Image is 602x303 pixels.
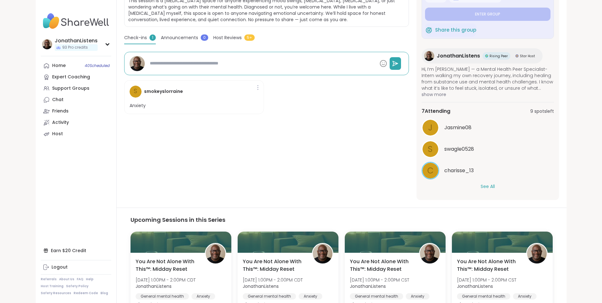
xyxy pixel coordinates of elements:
[124,34,147,41] span: Check-ins
[41,94,111,106] a: Chat
[299,293,322,300] div: Anxiety
[422,140,554,158] a: sswagle0528
[201,34,208,41] span: 0
[144,88,183,95] h4: smokeyslorraine
[527,244,547,264] img: JonathanListens
[41,291,71,295] a: Safety Resources
[243,277,303,283] span: [DATE] 1:00PM - 2:00PM CDT
[149,34,156,41] span: 1
[457,277,516,283] span: [DATE] 1:00PM - 2:00PM CST
[52,119,69,126] div: Activity
[243,293,296,300] div: General mental health
[41,60,111,71] a: Home40Scheduled
[350,293,403,300] div: General mental health
[131,215,553,224] h3: Upcoming Sessions in this Series
[422,107,450,115] span: 7 Attending
[52,108,69,114] div: Friends
[136,277,196,283] span: [DATE] 1:00PM - 2:00PM CDT
[213,34,242,41] span: Host Reviews
[41,71,111,83] a: Expert Coaching
[444,145,474,153] span: swagle0528
[41,117,111,128] a: Activity
[427,165,434,177] span: c
[41,10,111,32] img: ShareWell Nav Logo
[41,262,111,273] a: Logout
[513,293,537,300] div: Anxiety
[313,244,332,264] img: JonathanListens
[422,48,543,64] a: JonathanListensJonathanListensRising PeerRising PeerStar HostStar Host
[520,54,535,58] span: Star Host
[52,85,89,92] div: Support Groups
[444,124,471,131] span: Jasmine08
[41,106,111,117] a: Friends
[161,34,198,41] span: Announcements
[457,283,493,289] b: JonathanListens
[490,54,508,58] span: Rising Peer
[55,37,98,44] div: JonathanListens
[85,63,110,68] span: 40 Scheduled
[475,12,500,17] span: Enter group
[481,183,495,190] button: See All
[130,56,145,71] img: JonathanListens
[244,34,255,41] span: 5+
[425,23,476,37] button: Share this group
[444,167,474,174] span: charisse_13
[41,128,111,140] a: Host
[425,8,550,21] button: Enter group
[52,264,68,270] div: Logout
[52,63,66,69] div: Home
[66,284,88,288] a: Safety Policy
[435,27,476,34] span: Share this group
[52,97,64,103] div: Chat
[428,122,433,134] span: J
[243,258,305,273] span: You Are Not Alone With This™: Midday Reset
[485,54,488,58] img: Rising Peer
[86,277,94,282] a: Help
[41,277,57,282] a: Referrals
[74,291,98,295] a: Redeem Code
[100,291,108,295] a: Blog
[42,39,52,49] img: JonathanListens
[422,91,554,98] span: show more
[350,283,386,289] b: JonathanListens
[41,83,111,94] a: Support Groups
[406,293,429,300] div: Anxiety
[52,74,90,80] div: Expert Coaching
[52,131,63,137] div: Host
[515,54,519,58] img: Star Host
[136,293,189,300] div: General mental health
[424,51,434,61] img: JonathanListens
[425,26,433,34] img: ShareWell Logomark
[422,66,554,91] span: Hi, I’m [PERSON_NAME] — a Mental Health Peer Specialist-Intern walking my own recovery journey, i...
[59,277,74,282] a: About Us
[428,143,433,155] span: s
[350,277,409,283] span: [DATE] 1:00PM - 2:00PM CST
[422,162,554,179] a: ccharisse_13
[350,258,412,273] span: You Are Not Alone With This™: Midday Reset
[130,103,146,109] p: Anxiety
[136,258,198,273] span: You Are Not Alone With This™: Midday Reset
[437,52,480,60] span: JonathanListens
[41,284,64,288] a: Host Training
[243,283,279,289] b: JonathanListens
[206,244,225,264] img: JonathanListens
[420,244,440,264] img: JonathanListens
[136,283,172,289] b: JonathanListens
[134,87,137,96] span: s
[192,293,215,300] div: Anxiety
[77,277,83,282] a: FAQ
[457,293,510,300] div: General mental health
[422,119,554,136] a: JJasmine08
[457,258,519,273] span: You Are Not Alone With This™: Midday Reset
[530,108,554,115] span: 9 spots left
[41,245,111,256] div: Earn $20 Credit
[62,45,88,50] span: 93 Pro credits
